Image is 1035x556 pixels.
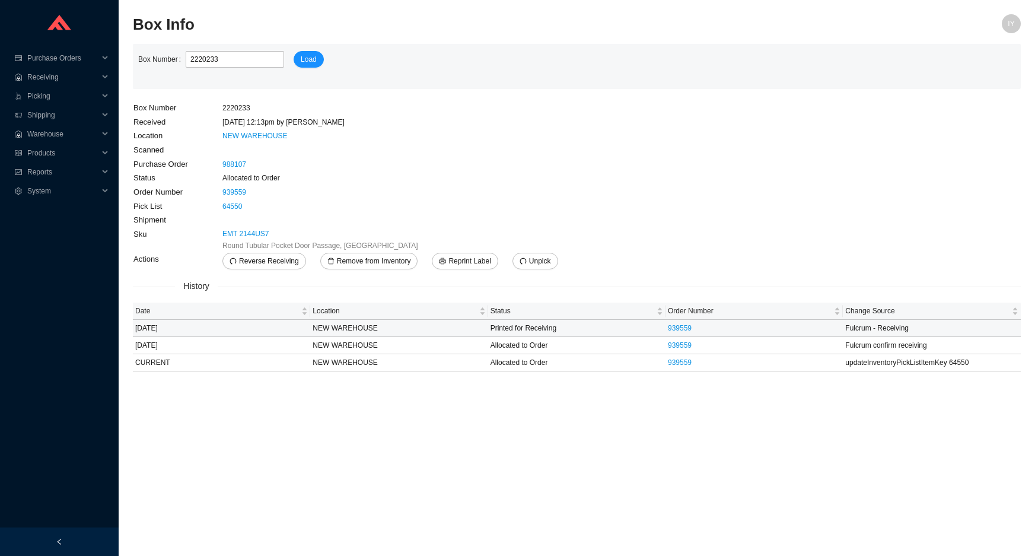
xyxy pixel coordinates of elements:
td: 2220233 [222,101,573,115]
span: delete [327,258,335,266]
span: Reports [27,163,98,182]
a: EMT 2144US7 [222,228,269,240]
td: Shipment [133,213,222,227]
td: Printed for Receiving [488,320,665,337]
span: Receiving [27,68,98,87]
span: Purchase Orders [27,49,98,68]
span: Order Number [668,305,832,317]
td: Fulcrum confirm receiving [843,337,1021,354]
td: Allocated to Order [488,354,665,371]
td: NEW WAREHOUSE [310,320,488,337]
td: Actions [133,252,222,270]
td: Purchase Order [133,157,222,171]
td: Fulcrum - Receiving [843,320,1021,337]
span: IY [1008,14,1014,33]
span: credit-card [14,55,23,62]
td: [DATE] [133,320,310,337]
td: [DATE] [133,337,310,354]
h2: Box Info [133,14,799,35]
button: undoUnpick [512,253,558,269]
a: 939559 [668,358,692,367]
td: Received [133,115,222,129]
span: read [14,150,23,157]
td: NEW WAREHOUSE [310,354,488,371]
span: fund [14,169,23,176]
button: printerReprint Label [432,253,498,269]
span: Shipping [27,106,98,125]
span: left [56,538,63,545]
span: Change Source [845,305,1009,317]
span: Warehouse [27,125,98,144]
span: Round Tubular Pocket Door Passage, [GEOGRAPHIC_DATA] [222,240,418,252]
th: Date sortable [133,303,310,320]
td: Box Number [133,101,222,115]
span: printer [439,258,446,266]
th: Change Source sortable [843,303,1021,320]
span: Load [301,53,317,65]
td: Scanned [133,143,222,157]
span: System [27,182,98,201]
span: Unpick [529,255,551,267]
td: updateInventoryPickListItemKey 64550 [843,354,1021,371]
th: Status sortable [488,303,665,320]
span: Reverse Receiving [239,255,299,267]
span: Products [27,144,98,163]
label: Box Number [138,51,186,68]
td: Location [133,129,222,143]
span: setting [14,188,23,195]
span: undo [230,258,237,266]
td: CURRENT [133,354,310,371]
a: 64550 [222,202,242,211]
span: Status [491,305,654,317]
td: Sku [133,227,222,252]
td: Status [133,171,222,185]
td: Order Number [133,185,222,199]
span: Picking [27,87,98,106]
button: deleteRemove from Inventory [320,253,418,269]
span: undo [520,258,527,266]
button: undoReverse Receiving [222,253,306,269]
span: Location [313,305,476,317]
a: 939559 [222,188,246,196]
span: History [175,279,218,293]
span: Remove from Inventory [337,255,411,267]
span: Date [135,305,299,317]
span: Reprint Label [448,255,491,267]
a: 988107 [222,160,246,169]
td: Pick List [133,199,222,214]
td: [DATE] 12:13pm by [PERSON_NAME] [222,115,573,129]
button: Load [294,51,324,68]
a: 939559 [668,324,692,332]
a: NEW WAREHOUSE [222,132,288,140]
th: Location sortable [310,303,488,320]
td: Allocated to Order [488,337,665,354]
a: 939559 [668,341,692,350]
th: Order Number sortable [665,303,843,320]
td: NEW WAREHOUSE [310,337,488,354]
td: Allocated to Order [222,171,573,185]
